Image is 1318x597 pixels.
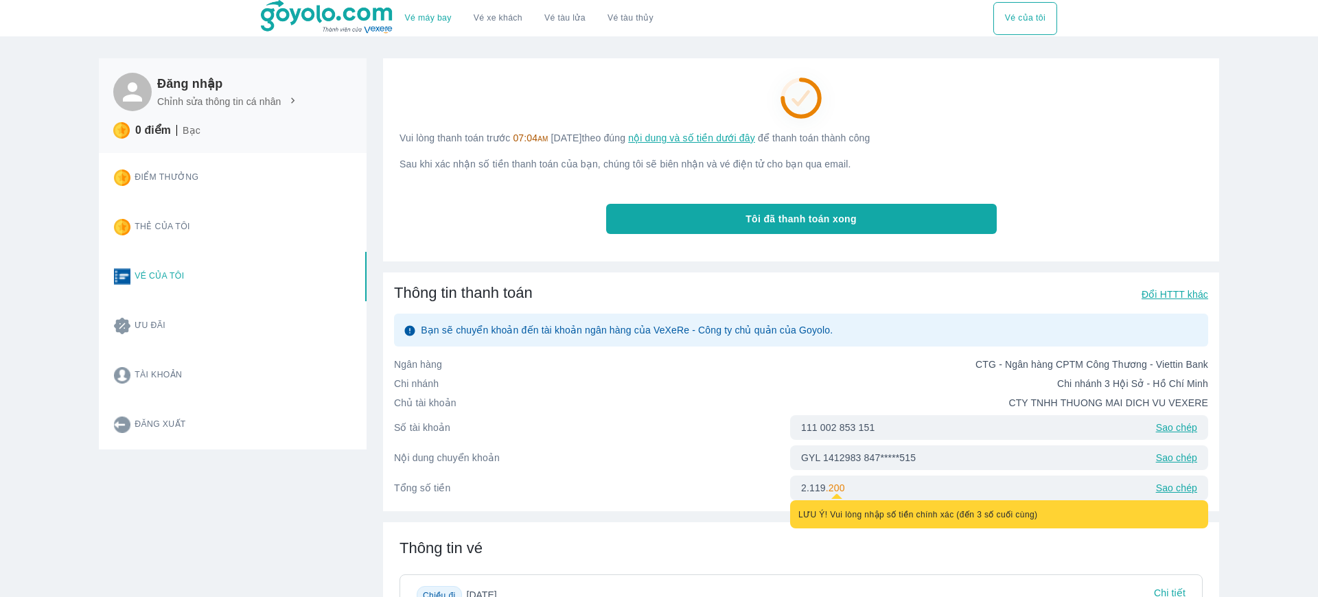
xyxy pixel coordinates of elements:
[798,510,1038,519] span: LƯU Ý! Vui lòng nhập số tiền chính xác (đến 3 số cuối cùng)
[1156,421,1197,434] p: Sao chép
[801,377,1208,390] p: Chi nhánh 3 Hội Sở - Hồ Chí Minh
[394,481,790,495] p: Tổng số tiền
[801,481,826,495] p: 2.119
[114,367,130,384] img: account
[400,539,483,557] span: Thông tin vé
[801,396,1208,410] p: CTY TNHH THUONG MAI DICH VU VEXERE
[394,377,801,390] p: Chi nhánh
[113,122,130,139] img: star
[157,95,281,108] p: Chỉnh sửa thông tin cá nhân
[513,132,537,143] span: 07:04
[405,13,452,23] a: Vé máy bay
[114,268,130,285] img: ticket
[103,301,350,351] button: Ưu đãi
[157,75,299,92] h6: Đăng nhập
[114,219,130,235] img: star
[993,2,1057,35] div: choose transportation mode
[394,358,801,371] p: Ngân hàng
[801,358,1208,371] p: CTG - Ngân hàng CPTM Công Thương - Viettin Bank
[993,2,1057,35] button: Vé của tôi
[114,318,130,334] img: promotion
[103,153,350,202] button: Điểm thưởng
[1156,451,1197,465] p: Sao chép
[394,396,801,410] p: Chủ tài khoản
[135,124,171,137] p: 0 điểm
[597,2,664,35] button: Vé tàu thủy
[537,135,548,143] span: AM
[400,131,1203,171] p: Vui lòng thanh toán trước [DATE] theo đúng để thanh toán thành công Sau khi xác nhận số tiền than...
[801,421,875,434] p: 111 002 853 151
[628,132,755,143] span: nội dung và số tiền dưới đây
[183,124,200,137] p: Bạc
[99,153,367,449] div: Card thong tin user
[394,283,533,303] span: Thông tin thanh toán
[394,451,790,465] p: Nội dung chuyển khoản
[533,2,597,35] a: Vé tàu lửa
[394,421,790,434] p: Số tài khoản
[103,252,350,301] button: Vé của tôi
[421,323,833,337] p: Bạn sẽ chuyển khoản đến tài khoản ngân hàng của VeXeRe - Công ty chủ quản của Goyolo.
[474,13,522,23] a: Vé xe khách
[114,169,130,186] img: star
[745,212,857,226] span: Tôi đã thanh toán xong
[606,204,997,234] button: Tôi đã thanh toán xong
[114,417,130,433] img: logout
[103,351,350,400] button: Tài khoản
[394,2,664,35] div: choose transportation mode
[103,400,350,449] button: Đăng xuất
[826,481,845,495] p: . 200
[1142,288,1208,301] p: Đổi HTTT khác
[1156,481,1197,495] p: Sao chép
[103,202,350,252] button: Thẻ của tôi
